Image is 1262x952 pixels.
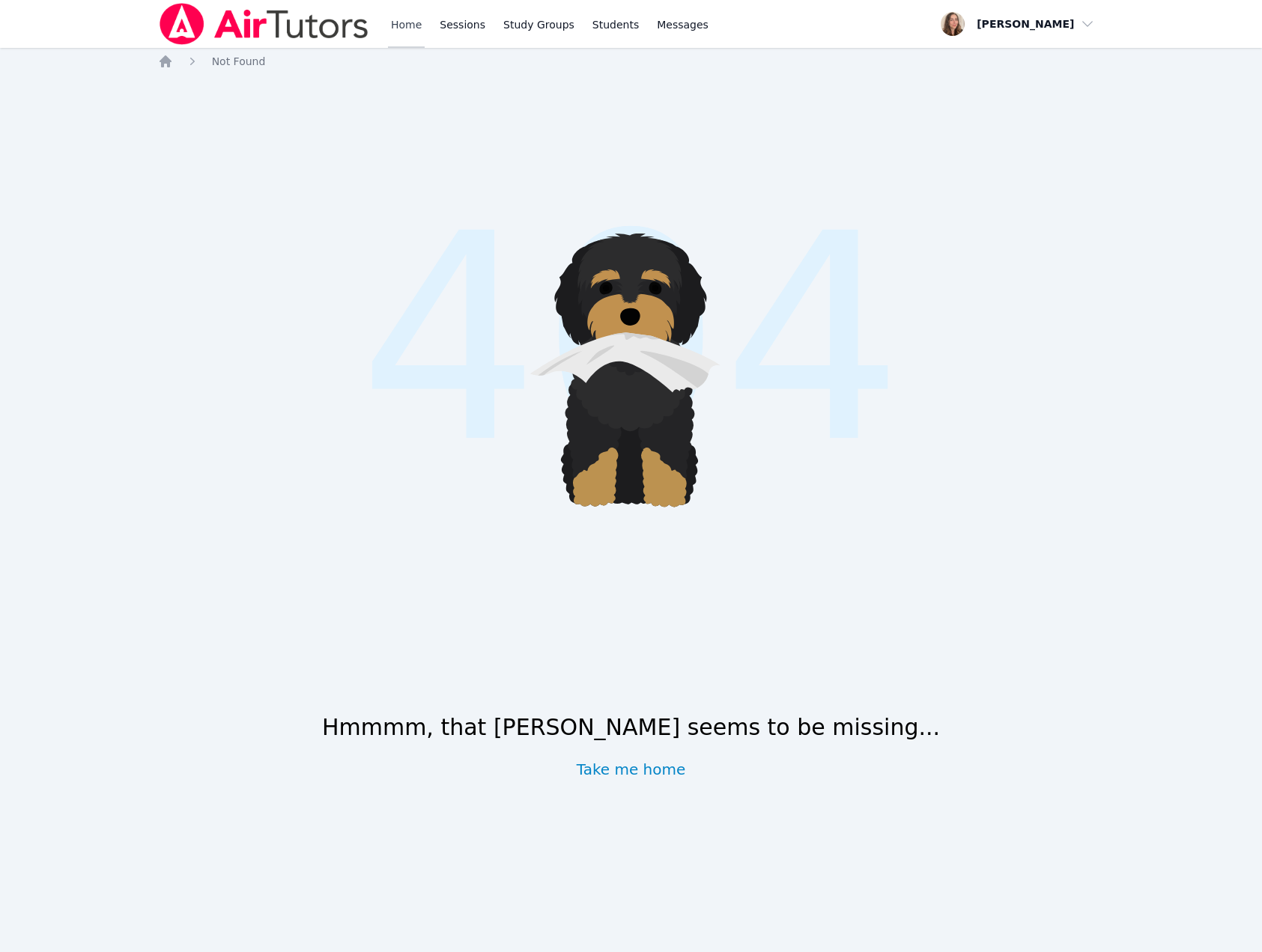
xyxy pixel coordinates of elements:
[212,54,266,69] a: Not Found
[158,3,370,45] img: Air Tutors
[158,54,1105,69] nav: Breadcrumb
[358,125,903,553] span: 404
[322,714,940,741] h1: Hmmmm, that [PERSON_NAME] seems to be missing...
[212,55,266,67] span: Not Found
[657,17,709,32] span: Messages
[577,759,686,780] a: Take me home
